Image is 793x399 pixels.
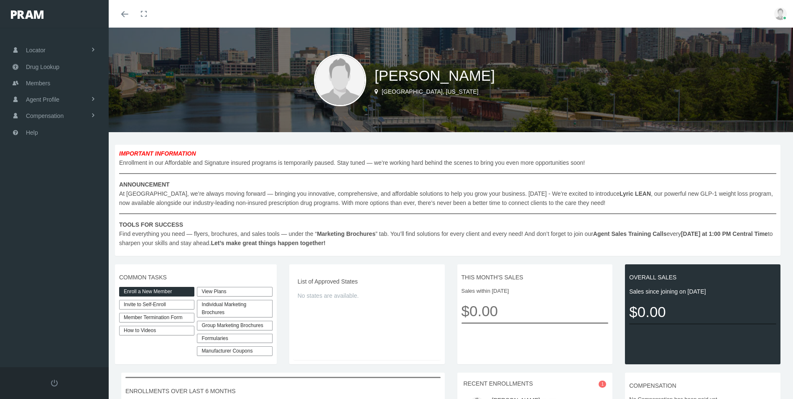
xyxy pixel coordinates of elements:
[119,287,194,297] a: Enroll a New Member
[125,386,441,396] span: ENROLLMENTS OVER LAST 6 MONTHS
[11,10,43,19] img: PRAM_20_x_78.png
[681,230,768,237] b: [DATE] at 1:00 PM Central Time
[629,381,776,390] span: COMPENSATION
[464,380,533,387] span: RECENT ENROLLMENTS
[26,59,59,75] span: Drug Lookup
[593,230,667,237] b: Agent Sales Training Calls
[629,287,776,296] span: Sales since joining on [DATE]
[197,346,272,356] a: Manufacturer Coupons
[119,181,170,188] b: ANNOUNCEMENT
[119,313,194,322] a: Member Termination Form
[774,8,787,20] img: user-placeholder.jpg
[26,42,46,58] span: Locator
[599,381,606,388] span: 1
[26,125,38,141] span: Help
[119,150,196,157] b: IMPORTANT INFORMATION
[462,273,609,282] span: THIS MONTH'S SALES
[197,287,272,297] a: View Plans
[462,287,609,295] span: Sales within [DATE]
[620,190,651,197] b: Lyric LEAN
[629,300,776,323] span: $0.00
[317,230,375,237] b: Marketing Brochures
[382,88,479,95] span: [GEOGRAPHIC_DATA], [US_STATE]
[298,291,436,300] span: No states are available.
[197,334,272,343] div: Formularies
[375,67,495,84] span: [PERSON_NAME]
[26,75,50,91] span: Members
[298,277,436,286] span: List of Approved States
[629,273,776,282] span: OVERALL SALES
[211,240,325,246] b: Let’s make great things happen together!
[26,92,59,107] span: Agent Profile
[119,326,194,335] a: How to Videos
[119,149,776,248] span: Enrollment in our Affordable and Signature insured programs is temporarily paused. Stay tuned — w...
[119,221,183,228] b: TOOLS FOR SUCCESS
[119,273,273,282] span: COMMON TASKS
[197,321,272,330] div: Group Marketing Brochures
[197,300,272,317] div: Individual Marketing Brochures
[462,299,609,322] span: $0.00
[26,108,64,124] span: Compensation
[119,300,194,309] a: Invite to Self-Enroll
[314,54,366,106] img: user-placeholder.jpg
